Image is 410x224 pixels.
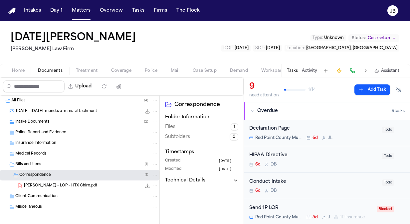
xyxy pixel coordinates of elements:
[171,68,179,73] span: Mail
[392,108,405,114] span: 9 task s
[312,36,323,40] span: Type :
[302,68,317,73] button: Activity
[257,108,278,114] span: Overdue
[255,215,303,220] span: Red Point County Mutual Insurance Company.
[235,46,249,50] span: [DATE]
[21,5,44,17] button: Intakes
[11,32,136,44] h1: [DATE][PERSON_NAME]
[165,158,180,164] span: Created
[310,35,346,41] button: Edit Type: Unknown
[348,34,399,42] button: Change status from Case setup
[15,151,47,157] span: Medical Records
[144,108,151,115] button: Download 2025-08-13_lucia-mendoza_mms_attachment
[377,206,394,212] span: Blocked
[165,124,175,130] span: Files
[144,99,148,102] span: ( 4 )
[382,179,394,186] span: Todo
[354,84,390,95] button: Add Task
[165,114,238,121] h3: Folder Information
[218,167,238,172] button: [DATE]
[249,178,378,186] div: Conduct Intake
[244,120,410,146] div: Open task: Declaration Page
[382,153,394,159] span: Todo
[308,87,316,92] span: 1 / 14
[24,183,97,189] span: [PERSON_NAME] - LOP - HTX Chiro.pdf
[3,80,65,92] input: Search files
[321,66,330,75] button: Add Task
[348,66,357,75] button: Make a Call
[255,188,261,193] span: 6d
[230,68,248,73] span: Demand
[249,204,373,212] div: Send 1P LOR
[230,133,238,141] span: 0
[393,84,405,95] button: Hide completed tasks (⌘⇧H)
[324,36,344,40] span: Unknown
[249,125,378,133] div: Declaration Page
[249,81,279,92] div: 9
[244,146,410,173] div: Open task: HIPAA Directive
[15,141,56,146] span: Insurance Information
[261,68,287,73] span: Workspaces
[223,46,234,50] span: DOL :
[15,130,66,136] span: Police Report and Evidence
[8,8,16,14] img: Finch Logo
[174,5,202,17] button: The Flock
[312,135,318,141] span: 6d
[368,36,390,41] span: Case setup
[249,152,378,159] div: HIPAA Directive
[11,45,138,53] h2: [PERSON_NAME] Law Firm
[218,158,232,164] span: [DATE]
[165,167,181,172] span: Modified
[145,163,148,166] span: ( 1 )
[12,68,25,73] span: Home
[15,119,50,125] span: Intake Documents
[11,32,136,44] button: Edit matter name
[334,66,344,75] button: Create Immediate Task
[266,46,280,50] span: [DATE]
[340,215,365,220] span: 1P Insurance
[65,80,96,92] button: Upload
[306,46,397,50] span: [GEOGRAPHIC_DATA], [GEOGRAPHIC_DATA]
[174,101,238,109] h2: Correspondence
[8,8,16,14] a: Home
[129,5,147,17] button: Tasks
[231,123,238,131] span: 1
[381,68,399,73] span: Assistant
[151,5,170,17] button: Firms
[48,5,65,17] button: Day 1
[19,172,51,178] span: Correspondence
[271,188,277,193] span: D B
[287,68,298,73] button: Tasks
[218,158,238,164] button: [DATE]
[145,173,148,177] span: ( 1 )
[285,45,399,52] button: Edit Location: Humble, TX
[15,204,42,210] span: Miscellaneous
[244,173,410,199] div: Open task: Conduct Intake
[165,134,190,140] span: Subfolders
[287,46,305,50] span: Location :
[255,162,261,167] span: 6d
[97,5,125,17] button: Overview
[253,45,282,52] button: Edit SOL: 2027-08-11
[249,93,279,98] div: need attention
[165,149,238,156] h3: Timestamps
[76,68,98,73] span: Treatment
[144,182,151,189] button: Download L. Mendoza - LOP - HTX Chiro.pdf
[193,68,217,73] span: Case Setup
[328,135,332,141] span: J L
[38,68,63,73] span: Documents
[111,68,131,73] span: Coverage
[255,135,303,141] span: Red Point County Mutual Insurance Company.
[145,68,157,73] span: Police
[69,5,93,17] button: Matters
[271,162,277,167] span: D B
[352,36,366,41] span: Status:
[244,102,410,120] button: Overdue9tasks
[218,167,232,172] span: [DATE]
[382,127,394,133] span: Todo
